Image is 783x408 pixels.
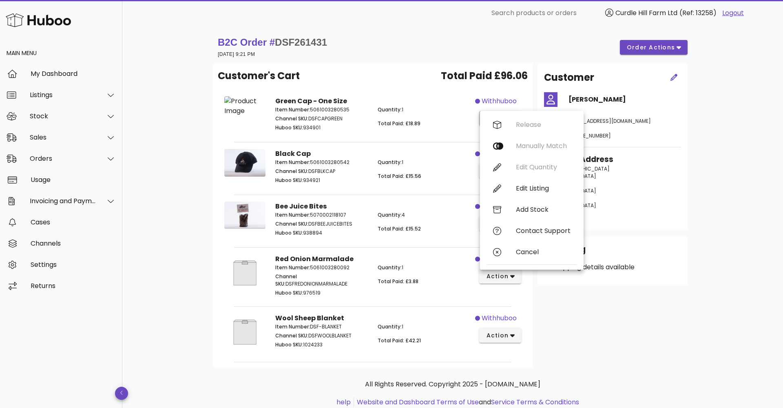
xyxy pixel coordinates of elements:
span: Quantity: [378,264,402,271]
div: Stock [30,112,96,120]
a: Website and Dashboard Terms of Use [357,397,479,407]
a: Logout [722,8,744,18]
span: order actions [626,43,675,52]
div: Listings [30,91,96,99]
span: Huboo SKU: [275,177,303,184]
strong: B2C Order # [218,37,327,48]
span: Item Number: [275,211,310,218]
span: Curdle Hill Farm Ltd [615,8,677,18]
button: order actions [620,40,688,55]
p: 5061003280535 [275,106,368,113]
span: Huboo SKU: [275,341,303,348]
img: Product Image [224,313,265,351]
span: (Ref: 13258) [679,8,717,18]
p: 938894 [275,229,368,237]
span: Total Paid: £18.89 [378,120,420,127]
span: Quantity: [378,323,402,330]
div: Shipping [544,243,681,262]
span: Total Paid £96.06 [441,69,528,83]
button: action [479,269,521,284]
div: Add Stock [516,206,571,213]
button: action [479,111,521,126]
img: Huboo Logo [6,11,71,29]
p: All Rights Reserved. Copyright 2025 - [DOMAIN_NAME] [219,379,686,389]
span: DSF261431 [275,37,327,48]
p: DSF-BLANKET [275,323,368,330]
p: 4 [378,211,470,219]
p: 5061003280542 [275,159,368,166]
strong: Black Cap [275,149,311,158]
p: DSFBLKCAP [275,168,368,175]
strong: Wool Sheep Blanket [275,313,344,323]
p: DSFWOOLBLANKET [275,332,368,339]
p: 1 [378,264,470,271]
span: Total Paid: £15.56 [378,173,421,180]
p: 1 [378,159,470,166]
div: Sales [30,133,96,141]
div: Orders [30,155,96,162]
div: Channels [31,239,116,247]
p: 934921 [275,177,368,184]
span: Huboo SKU: [275,229,303,236]
p: DSFCAPGREEN [275,115,368,122]
span: Channel SKU: [275,273,297,287]
span: Item Number: [275,323,310,330]
span: Huboo SKU: [275,289,303,296]
p: 1024233 [275,341,368,348]
div: Cancel [516,248,571,256]
p: 5070002118107 [275,211,368,219]
span: Huboo SKU: [275,124,303,131]
button: action [479,164,521,178]
div: Invoicing and Payments [30,197,96,205]
span: [PHONE_NUMBER] [568,132,611,139]
span: withhuboo [482,313,517,323]
p: 934901 [275,124,368,131]
span: Item Number: [275,264,310,271]
span: Quantity: [378,211,402,218]
small: [DATE] 9:21 PM [218,51,255,57]
strong: Red Onion Marmalade [275,254,354,264]
p: 976519 [275,289,368,297]
p: 1 [378,106,470,113]
span: [EMAIL_ADDRESS][DOMAIN_NAME] [568,118,651,124]
span: Item Number: [275,106,310,113]
h4: [PERSON_NAME] [568,95,681,104]
p: DSFBEEJUICEBITES [275,220,368,228]
div: Contact Support [516,227,571,235]
p: 1 [378,323,470,330]
span: withhuboo [482,96,517,106]
div: Edit Listing [516,184,571,192]
span: action [486,272,509,281]
div: Settings [31,261,116,268]
button: action [479,328,521,343]
span: Total Paid: £3.88 [378,278,418,285]
button: action [479,216,521,231]
img: Product Image [224,254,265,292]
p: DSFREDONIONMARMALADE [275,273,368,288]
img: Product Image [224,96,265,116]
li: and [354,397,579,407]
span: Channel SKU: [275,220,308,227]
span: Quantity: [378,159,402,166]
div: My Dashboard [31,70,116,78]
span: Quantity: [378,106,402,113]
div: Returns [31,282,116,290]
p: 5061003280092 [275,264,368,271]
span: Channel SKU: [275,332,308,339]
span: Customer's Cart [218,69,300,83]
span: Channel SKU: [275,168,308,175]
strong: Green Cap - One Size [275,96,347,106]
a: help [336,397,351,407]
span: Total Paid: £15.52 [378,225,421,232]
h3: Shipping Address [544,154,681,165]
a: Service Terms & Conditions [491,397,579,407]
span: Total Paid: £42.21 [378,337,421,344]
h2: Customer [544,70,594,85]
img: Product Image [224,202,265,229]
div: Usage [31,176,116,184]
span: Channel SKU: [275,115,308,122]
p: No shipping details available [544,262,681,272]
img: Product Image [224,149,265,177]
span: Item Number: [275,159,310,166]
strong: Bee Juice Bites [275,202,327,211]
